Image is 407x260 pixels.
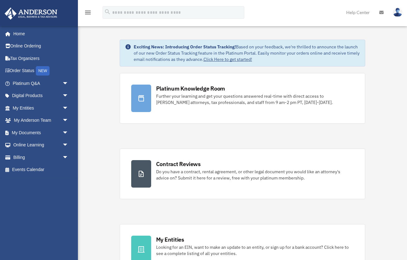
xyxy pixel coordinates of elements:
[203,56,252,62] a: Click Here to get started!
[156,93,354,105] div: Further your learning and get your questions answered real-time with direct access to [PERSON_NAM...
[62,126,75,139] span: arrow_drop_down
[62,77,75,90] span: arrow_drop_down
[62,114,75,127] span: arrow_drop_down
[4,164,78,176] a: Events Calendar
[84,9,92,16] i: menu
[156,85,225,92] div: Platinum Knowledge Room
[134,44,236,50] strong: Exciting News: Introducing Order Status Tracking!
[156,160,201,168] div: Contract Reviews
[4,52,78,65] a: Tax Organizers
[156,169,354,181] div: Do you have a contract, rental agreement, or other legal document you would like an attorney's ad...
[393,8,402,17] img: User Pic
[36,66,50,76] div: NEW
[84,11,92,16] a: menu
[62,102,75,115] span: arrow_drop_down
[4,90,78,102] a: Digital Productsarrow_drop_down
[156,236,184,243] div: My Entities
[4,114,78,127] a: My Anderson Teamarrow_drop_down
[62,90,75,102] span: arrow_drop_down
[4,102,78,114] a: My Entitiesarrow_drop_down
[156,244,354,257] div: Looking for an EIN, want to make an update to an entity, or sign up for a bank account? Click her...
[4,40,78,52] a: Online Ordering
[62,151,75,164] span: arrow_drop_down
[104,8,111,15] i: search
[4,126,78,139] a: My Documentsarrow_drop_down
[4,65,78,77] a: Order StatusNEW
[4,77,78,90] a: Platinum Q&Aarrow_drop_down
[4,151,78,164] a: Billingarrow_drop_down
[4,139,78,151] a: Online Learningarrow_drop_down
[62,139,75,152] span: arrow_drop_down
[120,73,366,124] a: Platinum Knowledge Room Further your learning and get your questions answered real-time with dire...
[3,7,59,20] img: Anderson Advisors Platinum Portal
[4,27,75,40] a: Home
[134,44,360,62] div: Based on your feedback, we're thrilled to announce the launch of our new Order Status Tracking fe...
[120,149,366,199] a: Contract Reviews Do you have a contract, rental agreement, or other legal document you would like...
